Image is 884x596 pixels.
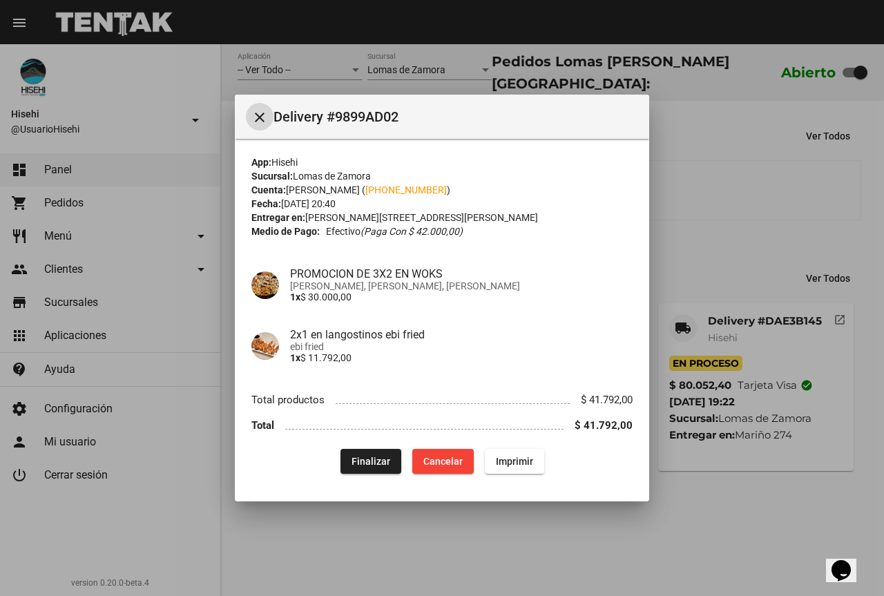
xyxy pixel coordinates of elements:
[340,449,401,474] button: Finalizar
[251,332,279,360] img: 36ae70a8-0357-4ab6-9c16-037de2f87b50.jpg
[290,352,633,363] p: $ 11.792,00
[251,198,281,209] strong: Fecha:
[352,456,390,467] span: Finalizar
[326,224,463,238] span: Efectivo
[290,291,633,302] p: $ 30.000,00
[251,184,286,195] strong: Cuenta:
[251,157,271,168] strong: App:
[251,224,320,238] strong: Medio de Pago:
[273,106,638,128] span: Delivery #9899AD02
[251,387,633,413] li: Total productos $ 41.792,00
[251,212,305,223] strong: Entregar en:
[251,109,268,126] mat-icon: Cerrar
[251,197,633,211] div: [DATE] 20:40
[246,103,273,131] button: Cerrar
[290,267,633,280] h4: PROMOCION DE 3X2 EN WOKS
[290,280,633,291] span: [PERSON_NAME], [PERSON_NAME], [PERSON_NAME]
[423,456,463,467] span: Cancelar
[496,456,533,467] span: Imprimir
[251,183,633,197] div: [PERSON_NAME] ( )
[412,449,474,474] button: Cancelar
[290,291,300,302] b: 1x
[290,341,633,352] span: ebi fried
[290,352,300,363] b: 1x
[290,328,633,341] h4: 2x1 en langostinos ebi fried
[251,171,293,182] strong: Sucursal:
[251,155,633,169] div: Hisehi
[361,226,463,237] i: (Paga con $ 42.000,00)
[826,541,870,582] iframe: chat widget
[251,413,633,439] li: Total $ 41.792,00
[251,271,279,299] img: 975b8145-67bb-4081-9ec6-7530a4e40487.jpg
[485,449,544,474] button: Imprimir
[251,211,633,224] div: [PERSON_NAME][STREET_ADDRESS][PERSON_NAME]
[251,169,633,183] div: Lomas de Zamora
[365,184,447,195] a: [PHONE_NUMBER]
